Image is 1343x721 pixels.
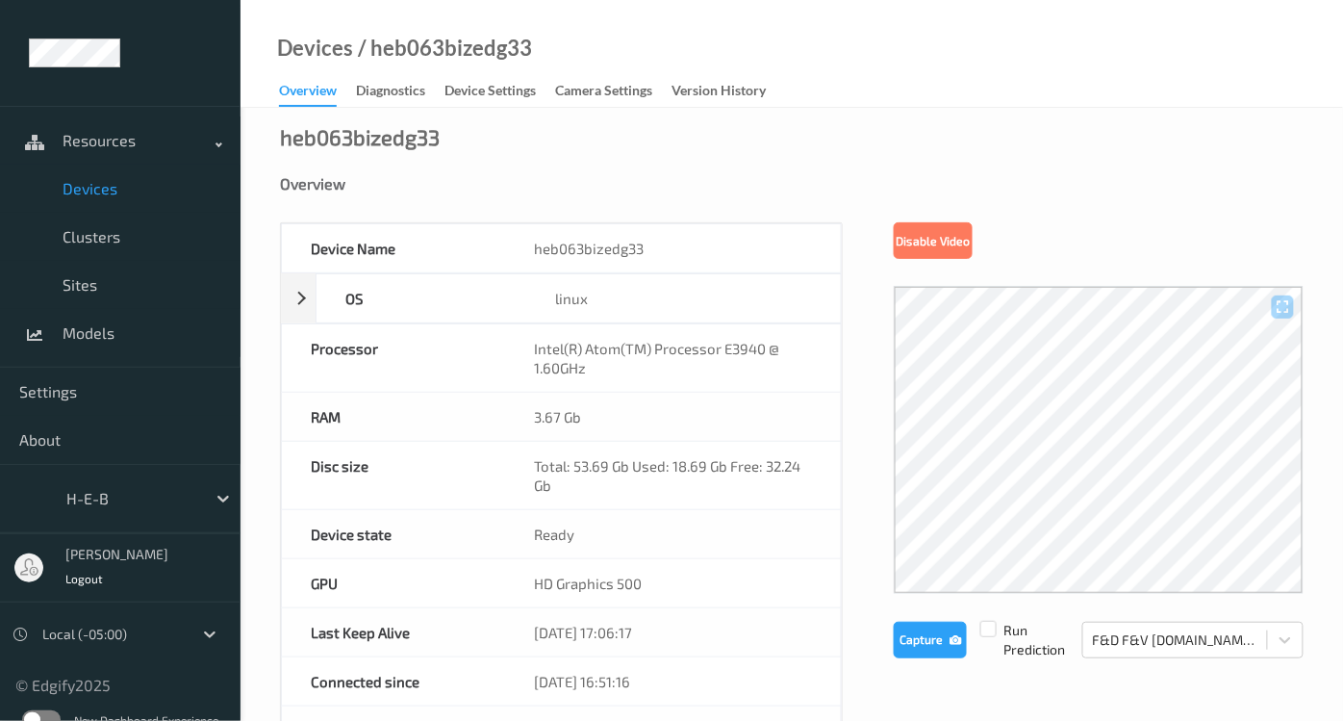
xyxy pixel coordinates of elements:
[282,442,505,509] div: Disc size
[353,39,532,58] div: / heb063bizedg33
[505,510,841,558] div: Ready
[505,393,841,441] div: 3.67 Gb
[671,81,766,105] div: Version History
[555,81,652,105] div: Camera Settings
[894,622,967,658] button: Capture
[505,559,841,607] div: HD Graphics 500
[444,81,536,105] div: Device Settings
[282,608,505,657] div: Last Keep Alive
[277,39,353,58] a: Devices
[282,393,505,441] div: RAM
[505,324,841,392] div: Intel(R) Atom(TM) Processor E3940 @ 1.60GHz
[282,224,505,272] div: Device Name
[282,510,505,558] div: Device state
[505,224,841,272] div: heb063bizedg33
[894,222,973,259] button: Disable Video
[505,442,841,509] div: Total: 53.69 Gb Used: 18.69 Gb Free: 32.24 Gb
[671,78,785,105] a: Version History
[281,273,842,323] div: OSlinux
[280,174,1304,193] div: Overview
[282,324,505,392] div: Processor
[526,274,841,322] div: linux
[282,559,505,607] div: GPU
[555,78,671,105] a: Camera Settings
[505,657,841,706] div: [DATE] 16:51:16
[444,78,555,105] a: Device Settings
[505,608,841,657] div: [DATE] 17:06:17
[279,81,337,107] div: Overview
[356,81,425,105] div: Diagnostics
[280,127,440,146] div: heb063bizedg33
[967,621,1082,659] span: Run Prediction
[356,78,444,105] a: Diagnostics
[317,274,526,322] div: OS
[279,78,356,107] a: Overview
[282,657,505,706] div: Connected since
